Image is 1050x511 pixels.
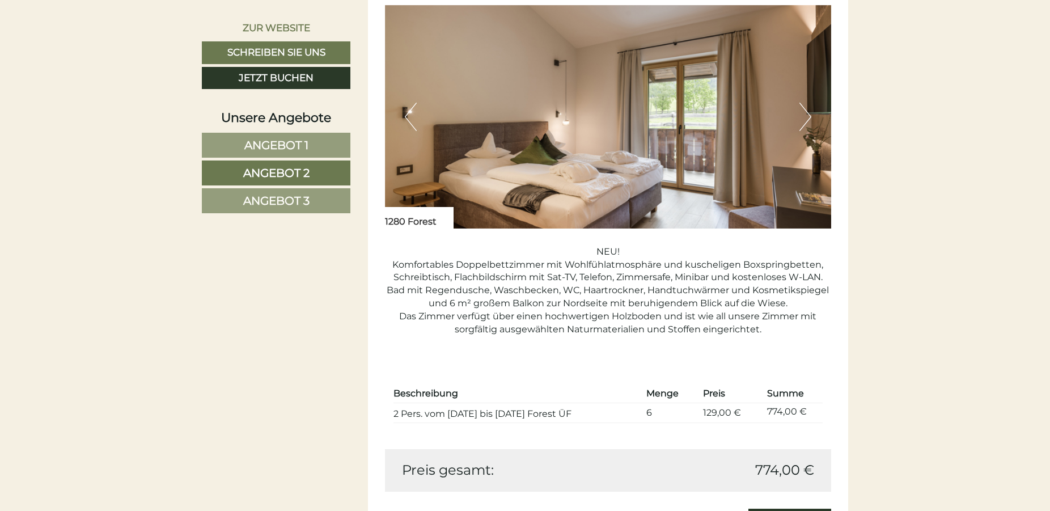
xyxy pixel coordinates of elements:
[763,385,823,403] th: Summe
[244,138,308,152] span: Angebot 1
[243,166,310,180] span: Angebot 2
[703,407,741,418] span: 129,00 €
[698,385,763,403] th: Preis
[393,403,642,423] td: 2 Pers. vom [DATE] bis [DATE] Forest ÜF
[385,207,454,229] div: 1280 Forest
[202,109,350,126] div: Unsere Angebote
[393,385,642,403] th: Beschreibung
[642,403,698,423] td: 6
[755,461,814,480] span: 774,00 €
[642,385,698,403] th: Menge
[405,103,417,131] button: Previous
[799,103,811,131] button: Next
[202,17,350,39] a: Zur Website
[393,461,608,480] div: Preis gesamt:
[202,41,350,64] a: Schreiben Sie uns
[202,67,350,90] a: Jetzt buchen
[763,403,823,423] td: 774,00 €
[243,194,310,208] span: Angebot 3
[385,5,832,229] img: image
[385,246,832,336] p: NEU! Komfortables Doppelbettzimmer mit Wohlfühlatmosphäre und kuscheligen Boxspringbetten, Schrei...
